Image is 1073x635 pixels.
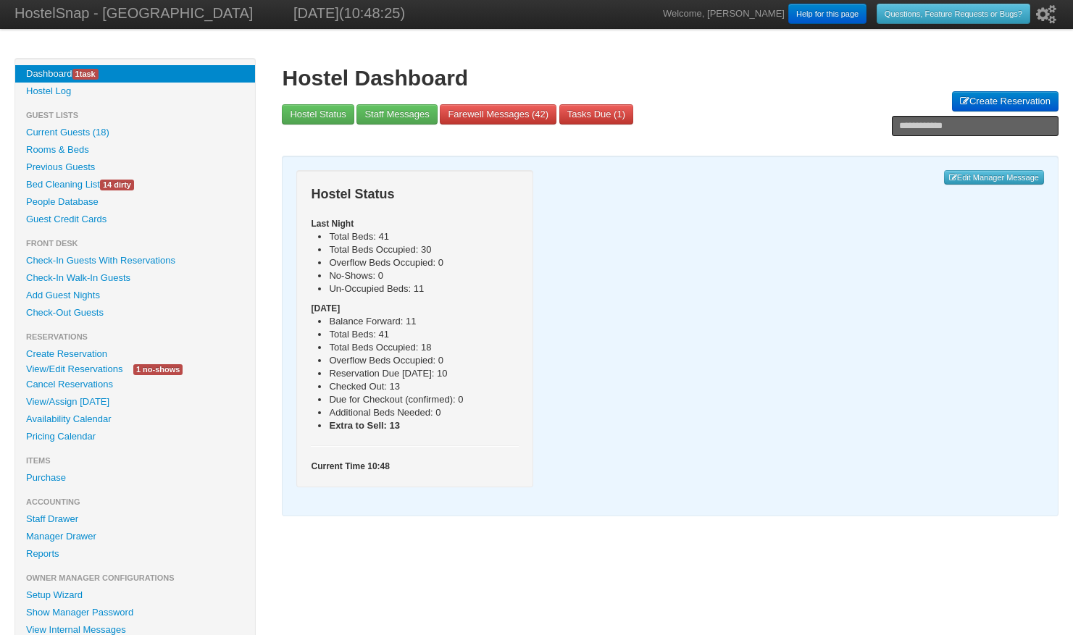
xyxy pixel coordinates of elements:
[15,586,255,604] a: Setup Wizard
[15,510,255,528] a: Staff Drawer
[133,364,183,375] span: 1 no-shows
[329,315,518,328] li: Balance Forward: 11
[15,493,255,510] li: Accounting
[329,393,518,406] li: Due for Checkout (confirmed): 0
[15,361,133,377] a: View/Edit Reservations
[122,361,193,377] a: 1 no-shows
[15,287,255,304] a: Add Guest Nights
[356,104,437,125] a: Staff Messages
[944,170,1044,185] a: Edit Manager Message
[329,420,400,431] b: Extra to Sell: 13
[535,109,545,119] span: 42
[75,70,80,78] span: 1
[15,452,255,469] li: Items
[72,69,99,80] span: task
[15,376,255,393] a: Cancel Reservations
[877,4,1030,24] a: Questions, Feature Requests or Bugs?
[788,4,867,24] a: Help for this page
[15,569,255,586] li: Owner Manager Configurations
[15,83,255,100] a: Hostel Log
[15,545,255,563] a: Reports
[15,141,255,159] a: Rooms & Beds
[617,109,622,119] span: 1
[15,124,255,141] a: Current Guests (18)
[282,104,354,125] a: Hostel Status
[329,243,518,256] li: Total Beds Occupied: 30
[329,256,518,269] li: Overflow Beds Occupied: 0
[15,252,255,269] a: Check-In Guests With Reservations
[15,328,255,345] li: Reservations
[15,345,255,363] a: Create Reservation
[282,65,1059,91] h1: Hostel Dashboard
[311,185,518,204] h3: Hostel Status
[311,460,518,473] h5: Current Time 10:48
[339,5,405,21] span: (10:48:25)
[329,341,518,354] li: Total Beds Occupied: 18
[329,380,518,393] li: Checked Out: 13
[329,282,518,295] li: Un-Occupied Beds: 11
[15,604,255,621] a: Show Manager Password
[15,411,255,428] a: Availability Calendar
[15,528,255,545] a: Manager Drawer
[15,428,255,445] a: Pricing Calendar
[559,104,633,125] a: Tasks Due (1)
[952,91,1059,112] a: Create Reservation
[15,211,255,228] a: Guest Credit Cards
[15,159,255,176] a: Previous Guests
[311,302,518,315] h5: [DATE]
[15,269,255,287] a: Check-In Walk-In Guests
[329,354,518,367] li: Overflow Beds Occupied: 0
[15,304,255,321] a: Check-Out Guests
[329,230,518,243] li: Total Beds: 41
[311,217,518,230] h5: Last Night
[15,193,255,211] a: People Database
[100,180,134,190] span: 14 dirty
[440,104,556,125] a: Farewell Messages (42)
[329,269,518,282] li: No-Shows: 0
[329,367,518,380] li: Reservation Due [DATE]: 10
[329,328,518,341] li: Total Beds: 41
[15,106,255,124] li: Guest Lists
[15,176,255,193] a: Bed Cleaning List14 dirty
[15,393,255,411] a: View/Assign [DATE]
[1036,5,1056,24] i: Setup Wizard
[329,406,518,419] li: Additional Beds Needed: 0
[15,235,255,252] li: Front Desk
[15,469,255,487] a: Purchase
[15,65,255,83] a: Dashboard1task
